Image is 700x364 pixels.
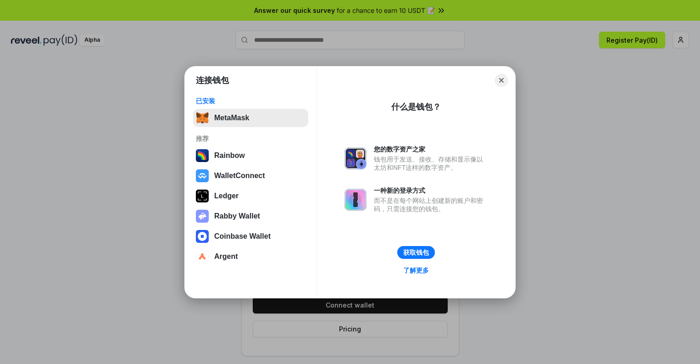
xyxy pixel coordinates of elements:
img: svg+xml,%3Csvg%20width%3D%2228%22%20height%3D%2228%22%20viewBox%3D%220%200%2028%2028%22%20fill%3D... [196,250,209,263]
div: 推荐 [196,134,306,143]
div: 获取钱包 [403,248,429,257]
button: Rainbow [193,146,308,165]
div: Coinbase Wallet [214,232,271,241]
div: 钱包用于发送、接收、存储和显示像以太坊和NFT这样的数字资产。 [374,155,488,172]
div: 您的数字资产之家 [374,145,488,153]
div: MetaMask [214,114,249,122]
div: 已安装 [196,97,306,105]
img: svg+xml,%3Csvg%20xmlns%3D%22http%3A%2F%2Fwww.w3.org%2F2000%2Fsvg%22%20fill%3D%22none%22%20viewBox... [344,189,367,211]
button: Argent [193,247,308,266]
button: Coinbase Wallet [193,227,308,246]
img: svg+xml,%3Csvg%20xmlns%3D%22http%3A%2F%2Fwww.w3.org%2F2000%2Fsvg%22%20fill%3D%22none%22%20viewBox... [344,147,367,169]
div: Rabby Wallet [214,212,260,220]
img: svg+xml,%3Csvg%20xmlns%3D%22http%3A%2F%2Fwww.w3.org%2F2000%2Fsvg%22%20width%3D%2228%22%20height%3... [196,190,209,202]
div: Rainbow [214,151,245,160]
div: WalletConnect [214,172,265,180]
div: 一种新的登录方式 [374,186,488,195]
button: Rabby Wallet [193,207,308,225]
h1: 连接钱包 [196,75,229,86]
button: MetaMask [193,109,308,127]
img: svg+xml,%3Csvg%20xmlns%3D%22http%3A%2F%2Fwww.w3.org%2F2000%2Fsvg%22%20fill%3D%22none%22%20viewBox... [196,210,209,223]
div: 什么是钱包？ [391,101,441,112]
img: svg+xml,%3Csvg%20width%3D%2228%22%20height%3D%2228%22%20viewBox%3D%220%200%2028%2028%22%20fill%3D... [196,169,209,182]
div: 而不是在每个网站上创建新的账户和密码，只需连接您的钱包。 [374,196,488,213]
div: Ledger [214,192,239,200]
img: svg+xml,%3Csvg%20width%3D%22120%22%20height%3D%22120%22%20viewBox%3D%220%200%20120%20120%22%20fil... [196,149,209,162]
button: Close [495,74,508,87]
button: 获取钱包 [397,246,435,259]
div: 了解更多 [403,266,429,274]
img: svg+xml,%3Csvg%20width%3D%2228%22%20height%3D%2228%22%20viewBox%3D%220%200%2028%2028%22%20fill%3D... [196,230,209,243]
div: Argent [214,252,238,261]
a: 了解更多 [398,264,434,276]
button: Ledger [193,187,308,205]
button: WalletConnect [193,167,308,185]
img: svg+xml,%3Csvg%20fill%3D%22none%22%20height%3D%2233%22%20viewBox%3D%220%200%2035%2033%22%20width%... [196,112,209,124]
